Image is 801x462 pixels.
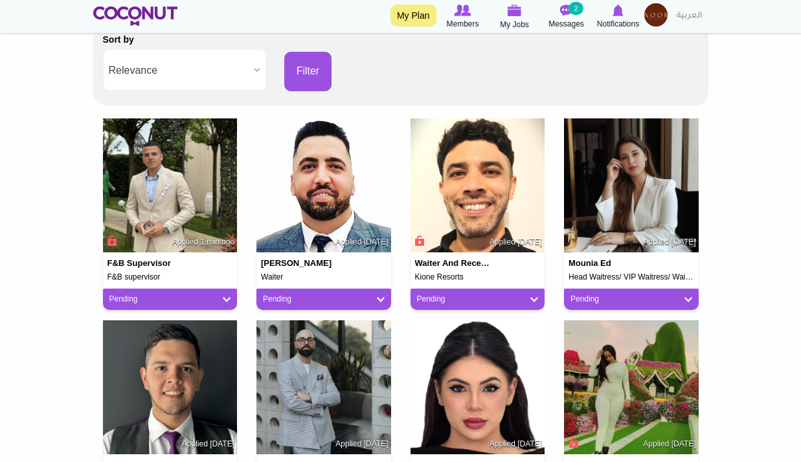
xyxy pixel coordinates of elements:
button: Filter [284,52,332,91]
a: Pending [570,294,692,305]
a: My Plan [390,5,436,27]
span: Connect to Unlock the Profile [413,234,425,247]
h4: Waiter and Recepcionist [415,259,490,268]
h4: Mounia Ed [569,259,644,268]
img: Browse Members [454,5,471,16]
img: Notifications [613,5,624,16]
h5: Kione Resorts [415,273,541,281]
a: Pending [109,294,231,305]
a: My Jobs My Jobs [489,3,541,31]
img: Milo Djuretic's picture [103,118,238,253]
h5: Waiter [261,273,387,281]
img: Messages [560,5,573,16]
label: Sort by [103,33,134,46]
a: Messages Messages 2 [541,3,592,30]
a: Notifications Notifications [592,3,644,30]
h5: Head Waitress/ VIP Waitress/ Waitress [569,273,694,281]
img: irati aurteneche's picture [411,320,545,455]
span: Connect to Unlock the Profile [567,436,578,449]
img: Sargis Brsoyan's picture [256,320,391,455]
img: My Jobs [508,5,522,16]
span: Notifications [597,17,639,30]
a: Pending [417,294,539,305]
a: Pending [263,294,385,305]
span: Messages [548,17,584,30]
span: My Jobs [500,18,529,31]
a: العربية [670,3,708,29]
small: 2 [569,2,583,15]
img: Home [93,6,178,26]
img: Mohammed Hamed's picture [256,118,391,253]
h4: F&B Supervisor [107,259,183,268]
img: Mounia Ed's picture [564,118,699,253]
img: Samuel Colorado Muñoz's picture [103,320,238,455]
img: Hugo Villanueva's picture [411,118,545,253]
span: Connect to Unlock the Profile [106,234,117,247]
span: Members [446,17,479,30]
img: Hana Debebe's picture [564,320,699,455]
a: Browse Members Members [437,3,489,30]
h4: [PERSON_NAME] [261,259,336,268]
h5: F&B supervisor [107,273,233,281]
span: Relevance [109,50,249,91]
